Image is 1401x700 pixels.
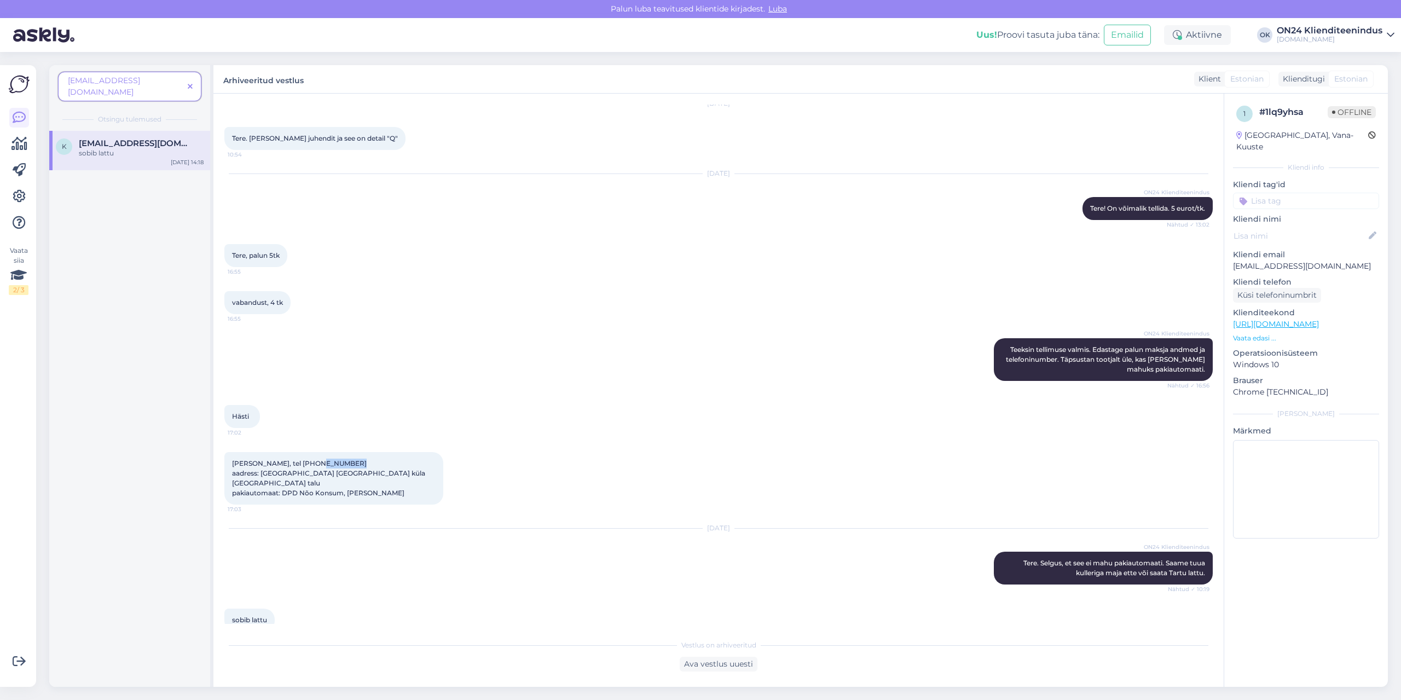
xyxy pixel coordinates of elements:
[1167,221,1209,229] span: Nähtud ✓ 13:02
[223,72,304,86] label: Arhiveeritud vestlus
[1233,249,1379,261] p: Kliendi email
[1023,559,1207,577] span: Tere. Selgus, et see ei mahu pakiautomaati. Saame tuua kulleriga maja ette või saata Tartu lattu.
[1233,288,1321,303] div: Küsi telefoninumbrit
[1233,307,1379,319] p: Klienditeekond
[232,616,267,624] span: sobib lattu
[1328,106,1376,118] span: Offline
[9,285,28,295] div: 2 / 3
[681,640,756,650] span: Vestlus on arhiveeritud
[976,28,1099,42] div: Proovi tasuta juba täna:
[1233,163,1379,172] div: Kliendi info
[228,151,269,159] span: 10:54
[1234,230,1367,242] input: Lisa nimi
[79,148,204,158] div: sobib lattu
[62,142,67,151] span: k
[1164,25,1231,45] div: Aktiivne
[98,114,161,124] span: Otsingu tulemused
[1257,27,1272,43] div: OK
[1167,381,1209,390] span: Nähtud ✓ 16:56
[79,138,193,148] span: kiffu65@gmail.com
[224,169,1213,178] div: [DATE]
[1144,329,1209,338] span: ON24 Klienditeenindus
[232,251,280,259] span: Tere, palun 5tk
[1233,193,1379,209] input: Lisa tag
[9,74,30,95] img: Askly Logo
[1233,409,1379,419] div: [PERSON_NAME]
[228,429,269,437] span: 17:02
[1277,35,1382,44] div: [DOMAIN_NAME]
[228,268,269,276] span: 16:55
[1233,276,1379,288] p: Kliendi telefon
[1233,425,1379,437] p: Märkmed
[232,459,427,497] span: [PERSON_NAME], tel [PHONE_NUMBER] aadress: [GEOGRAPHIC_DATA] [GEOGRAPHIC_DATA] küla [GEOGRAPHIC_D...
[232,134,398,142] span: Tere. [PERSON_NAME] juhendit ja see on detail "Q"
[1233,213,1379,225] p: Kliendi nimi
[976,30,997,40] b: Uus!
[1278,73,1325,85] div: Klienditugi
[1144,188,1209,196] span: ON24 Klienditeenindus
[1233,261,1379,272] p: [EMAIL_ADDRESS][DOMAIN_NAME]
[68,76,140,97] span: [EMAIL_ADDRESS][DOMAIN_NAME]
[9,246,28,295] div: Vaata siia
[1277,26,1382,35] div: ON24 Klienditeenindus
[1006,345,1207,373] span: Teeksin tellimuse valmis. Edastage palun maksja andmed ja telefoninumber. Täpsustan tootjalt üle,...
[1259,106,1328,119] div: # 1lq9yhsa
[1233,375,1379,386] p: Brauser
[232,412,249,420] span: Hästi
[1233,319,1319,329] a: [URL][DOMAIN_NAME]
[1144,543,1209,551] span: ON24 Klienditeenindus
[228,315,269,323] span: 16:55
[1194,73,1221,85] div: Klient
[232,298,283,306] span: vabandust, 4 tk
[224,523,1213,533] div: [DATE]
[765,4,790,14] span: Luba
[1277,26,1394,44] a: ON24 Klienditeenindus[DOMAIN_NAME]
[1236,130,1368,153] div: [GEOGRAPHIC_DATA], Vana-Kuuste
[1233,359,1379,371] p: Windows 10
[171,158,204,166] div: [DATE] 14:18
[1090,204,1205,212] span: Tere! On võimalik tellida. 5 eurot/tk.
[1230,73,1264,85] span: Estonian
[1243,109,1246,118] span: 1
[1233,348,1379,359] p: Operatsioonisüsteem
[1233,386,1379,398] p: Chrome [TECHNICAL_ID]
[1334,73,1368,85] span: Estonian
[1104,25,1151,45] button: Emailid
[1233,179,1379,190] p: Kliendi tag'id
[1168,585,1209,593] span: Nähtud ✓ 10:19
[228,505,269,513] span: 17:03
[1233,333,1379,343] p: Vaata edasi ...
[680,657,757,672] div: Ava vestlus uuesti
